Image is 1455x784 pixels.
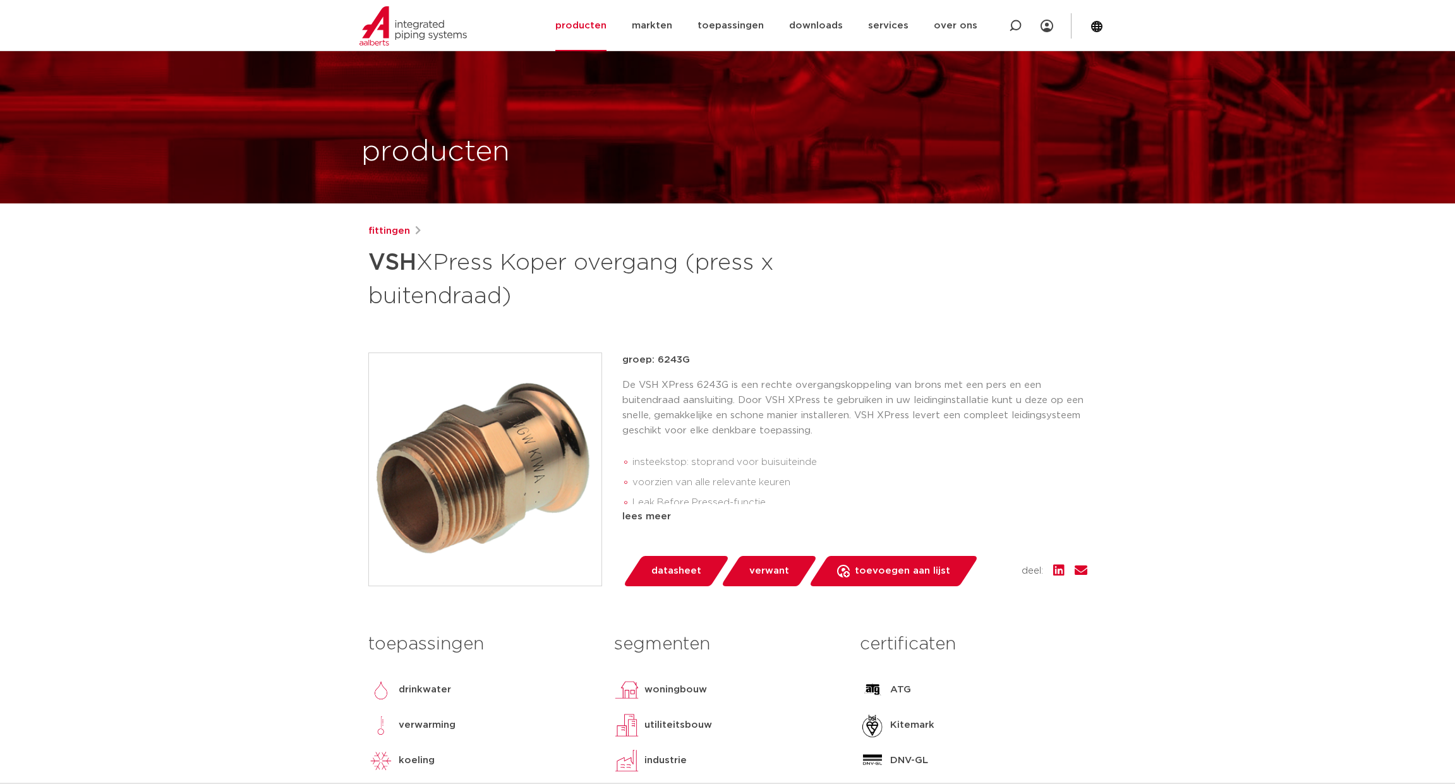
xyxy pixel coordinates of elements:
h3: segmenten [614,632,841,657]
li: Leak Before Pressed-functie [632,493,1087,513]
p: verwarming [399,718,456,733]
p: DNV-GL [890,753,928,768]
p: woningbouw [644,682,707,697]
span: deel: [1022,564,1043,579]
p: Kitemark [890,718,934,733]
p: De VSH XPress 6243G is een rechte overgangskoppeling van brons met een pers en een buitendraad aa... [622,378,1087,438]
h1: producten [361,132,510,172]
img: verwarming [368,713,394,738]
p: groep: 6243G [622,353,1087,368]
p: utiliteitsbouw [644,718,712,733]
span: toevoegen aan lijst [855,561,950,581]
h1: XPress Koper overgang (press x buitendraad) [368,244,843,312]
strong: VSH [368,251,416,274]
img: Kitemark [860,713,885,738]
img: drinkwater [368,677,394,703]
img: koeling [368,748,394,773]
li: voorzien van alle relevante keuren [632,473,1087,493]
h3: toepassingen [368,632,595,657]
p: ATG [890,682,911,697]
li: insteekstop: stoprand voor buisuiteinde [632,452,1087,473]
img: ATG [860,677,885,703]
img: woningbouw [614,677,639,703]
img: industrie [614,748,639,773]
a: datasheet [622,556,730,586]
a: verwant [720,556,818,586]
img: utiliteitsbouw [614,713,639,738]
h3: certificaten [860,632,1087,657]
span: verwant [749,561,789,581]
img: Product Image for VSH XPress Koper overgang (press x buitendraad) [369,353,601,586]
p: koeling [399,753,435,768]
p: drinkwater [399,682,451,697]
p: industrie [644,753,687,768]
div: lees meer [622,509,1087,524]
img: DNV-GL [860,748,885,773]
a: fittingen [368,224,410,239]
span: datasheet [651,561,701,581]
